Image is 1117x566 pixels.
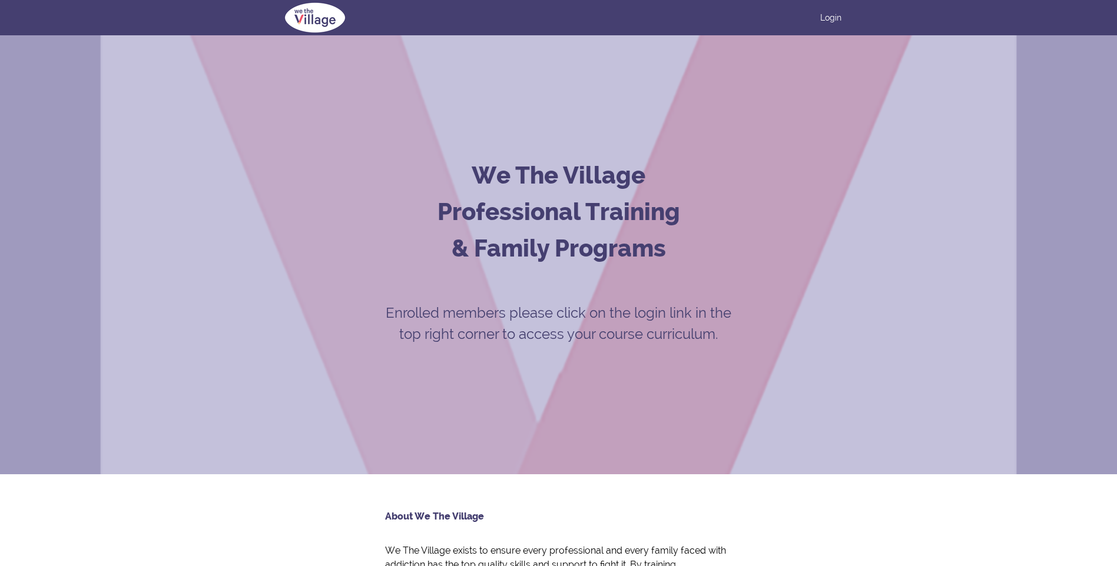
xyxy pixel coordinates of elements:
[386,304,731,342] span: Enrolled members please click on the login link in the top right corner to access your course cur...
[385,511,484,522] strong: About We The Village
[452,234,666,262] strong: & Family Programs
[472,161,645,189] strong: We The Village
[437,198,680,225] strong: Professional Training
[820,12,841,24] a: Login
